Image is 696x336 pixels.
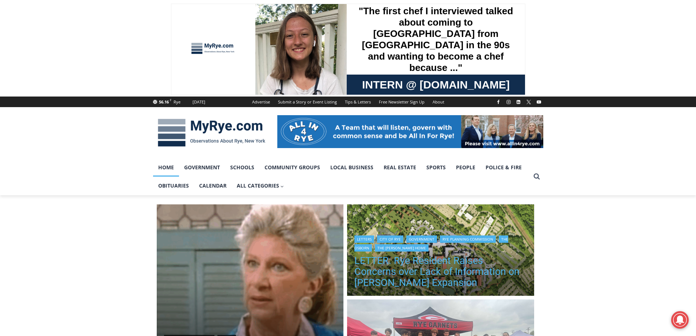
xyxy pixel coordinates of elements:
[248,97,448,107] nav: Secondary Navigation
[153,158,530,195] nav: Primary Navigation
[153,114,270,152] img: MyRye.com
[377,235,403,243] a: City of Rye
[277,115,543,148] img: All in for Rye
[232,177,289,195] button: Child menu of All Categories
[179,158,225,177] a: Government
[524,98,533,106] a: X
[530,170,543,183] button: View Search Form
[325,158,379,177] a: Local Business
[176,71,354,91] a: Intern @ [DOMAIN_NAME]
[259,158,325,177] a: Community Groups
[2,75,72,103] span: Open Tues. - Sun. [PHONE_NUMBER]
[375,97,429,107] a: Free Newsletter Sign Up
[185,0,345,71] div: "The first chef I interviewed talked about coming to [GEOGRAPHIC_DATA] from [GEOGRAPHIC_DATA] in ...
[153,158,179,177] a: Home
[159,99,169,105] span: 56.16
[75,46,107,87] div: Located at [STREET_ADDRESS][PERSON_NAME]
[375,244,429,252] a: The [PERSON_NAME] Home
[170,98,171,102] span: F
[535,98,543,106] a: YouTube
[480,158,527,177] a: Police & Fire
[379,158,421,177] a: Real Estate
[191,73,339,89] span: Intern @ [DOMAIN_NAME]
[440,235,496,243] a: Rye Planning Commission
[0,73,73,91] a: Open Tues. - Sun. [PHONE_NUMBER]
[347,204,534,298] img: (PHOTO: Illustrative plan of The Osborn's proposed site plan from the July 10, 2025 planning comm...
[421,158,451,177] a: Sports
[225,158,259,177] a: Schools
[451,158,480,177] a: People
[354,235,374,243] a: Letters
[494,98,503,106] a: Facebook
[347,204,534,298] a: Read More LETTER: Rye Resident Raises Concerns over Lack of Information on Osborn Expansion
[248,97,274,107] a: Advertise
[514,98,523,106] a: Linkedin
[341,97,375,107] a: Tips & Letters
[429,97,448,107] a: About
[174,99,180,105] div: Rye
[354,234,527,252] div: | | | | |
[193,99,205,105] div: [DATE]
[153,177,194,195] a: Obituaries
[274,97,341,107] a: Submit a Story or Event Listing
[354,255,527,288] a: LETTER: Rye Resident Raises Concerns over Lack of Information on [PERSON_NAME] Expansion
[194,177,232,195] a: Calendar
[504,98,513,106] a: Instagram
[406,235,437,243] a: Government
